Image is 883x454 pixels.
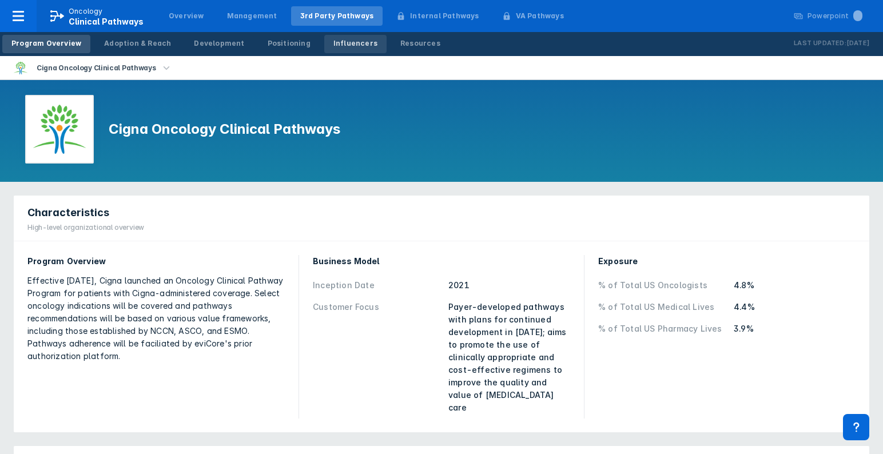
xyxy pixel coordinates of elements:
[734,279,856,292] div: 4.8%
[448,279,570,292] div: 2021
[27,274,285,363] div: Effective [DATE], Cigna launched an Oncology Clinical Pathway Program for patients with Cigna-adm...
[218,6,287,26] a: Management
[27,222,144,233] div: High-level organizational overview
[32,60,160,76] div: Cigna Oncology Clinical Pathways
[313,279,441,292] div: Inception Date
[169,11,204,21] div: Overview
[95,35,180,53] a: Adoption & Reach
[734,301,856,313] div: 4.4%
[598,301,727,313] div: % of Total US Medical Lives
[391,35,450,53] a: Resources
[291,6,383,26] a: 3rd Party Pathways
[843,414,869,440] div: Contact Support
[734,322,856,335] div: 3.9%
[227,11,277,21] div: Management
[410,11,479,21] div: Internal Pathways
[400,38,440,49] div: Resources
[14,61,27,75] img: cigna-oncology-clinical-pathways
[27,255,285,268] div: Program Overview
[33,103,86,156] img: cigna-oncology-clinical-pathways
[333,38,377,49] div: Influencers
[598,255,856,268] div: Exposure
[258,35,320,53] a: Positioning
[104,38,171,49] div: Adoption & Reach
[160,6,213,26] a: Overview
[598,279,727,292] div: % of Total US Oncologists
[11,38,81,49] div: Program Overview
[324,35,387,53] a: Influencers
[109,120,340,138] h1: Cigna Oncology Clinical Pathways
[300,11,374,21] div: 3rd Party Pathways
[448,301,570,414] div: Payer-developed pathways with plans for continued development in [DATE]; aims to promote the use ...
[598,322,727,335] div: % of Total US Pharmacy Lives
[27,206,109,220] span: Characteristics
[69,17,144,26] span: Clinical Pathways
[808,11,862,21] div: Powerpoint
[794,38,846,49] p: Last Updated:
[194,38,244,49] div: Development
[313,255,570,268] div: Business Model
[69,6,103,17] p: Oncology
[2,35,90,53] a: Program Overview
[516,11,564,21] div: VA Pathways
[313,301,441,414] div: Customer Focus
[846,38,869,49] p: [DATE]
[268,38,311,49] div: Positioning
[185,35,253,53] a: Development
